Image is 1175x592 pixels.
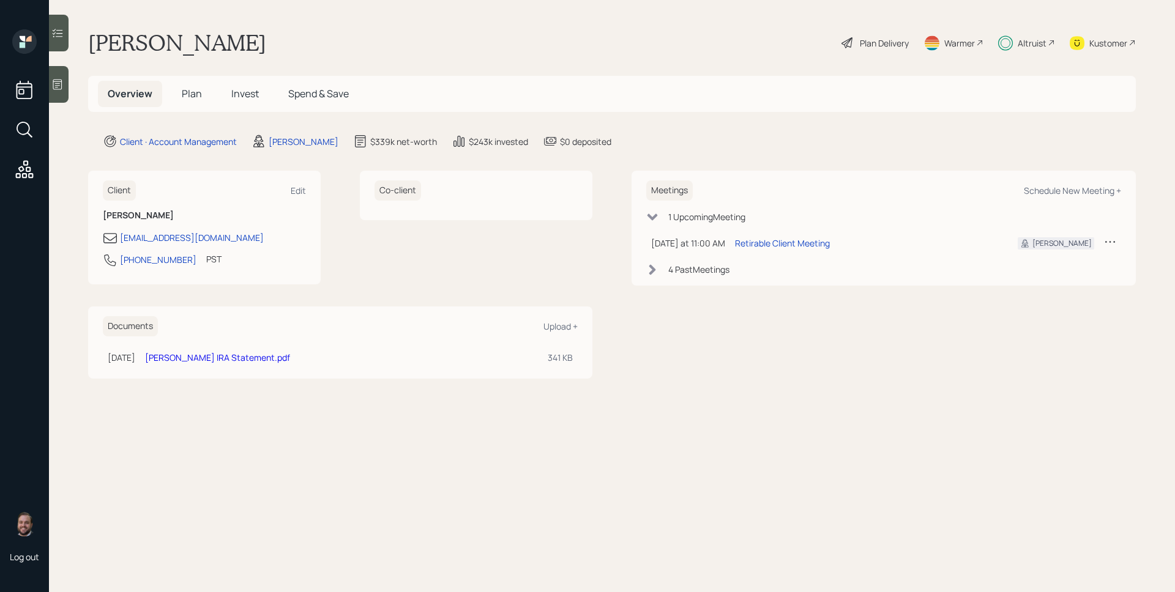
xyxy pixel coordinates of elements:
div: $0 deposited [560,135,611,148]
h1: [PERSON_NAME] [88,29,266,56]
h6: Meetings [646,180,693,201]
h6: [PERSON_NAME] [103,210,306,221]
img: james-distasi-headshot.png [12,512,37,536]
span: Invest [231,87,259,100]
div: [EMAIL_ADDRESS][DOMAIN_NAME] [120,231,264,244]
div: [PERSON_NAME] [269,135,338,148]
span: Spend & Save [288,87,349,100]
div: Log out [10,551,39,563]
div: [PERSON_NAME] [1032,238,1092,249]
div: Plan Delivery [860,37,909,50]
div: Altruist [1018,37,1046,50]
div: Kustomer [1089,37,1127,50]
div: $243k invested [469,135,528,148]
div: Schedule New Meeting + [1024,185,1121,196]
div: 1 Upcoming Meeting [668,210,745,223]
h6: Documents [103,316,158,336]
div: 341 KB [548,351,573,364]
div: Retirable Client Meeting [735,237,830,250]
div: Upload + [543,320,578,332]
div: Edit [291,185,306,196]
div: PST [206,253,222,265]
div: [DATE] at 11:00 AM [651,237,725,250]
a: [PERSON_NAME] IRA Statement.pdf [145,352,290,363]
div: Client · Account Management [120,135,237,148]
span: Overview [108,87,152,100]
h6: Client [103,180,136,201]
div: $339k net-worth [370,135,437,148]
div: Warmer [944,37,975,50]
div: 4 Past Meeting s [668,263,729,276]
span: Plan [182,87,202,100]
h6: Co-client [375,180,421,201]
div: [DATE] [108,351,135,364]
div: [PHONE_NUMBER] [120,253,196,266]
